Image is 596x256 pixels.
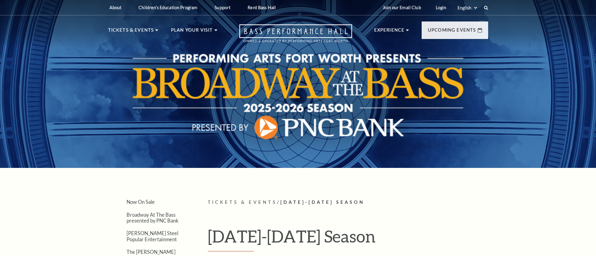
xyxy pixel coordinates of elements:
[374,26,405,37] p: Experience
[208,199,488,206] p: /
[171,26,213,37] p: Plan Your Visit
[127,212,179,223] a: Broadway At The Bass presented by PNC Bank
[208,226,488,251] h1: [DATE]-[DATE] Season
[127,230,178,242] a: [PERSON_NAME] Steel Popular Entertainment
[428,26,476,37] p: Upcoming Events
[127,199,155,205] a: Now On Sale
[248,5,276,10] p: Rent Bass Hall
[456,5,478,11] select: Select:
[127,249,176,255] a: The [PERSON_NAME]
[214,5,230,10] p: Support
[139,5,197,10] p: Children's Education Program
[109,5,122,10] p: About
[280,200,365,205] span: [DATE]-[DATE] Season
[208,200,277,205] span: Tickets & Events
[108,26,154,37] p: Tickets & Events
